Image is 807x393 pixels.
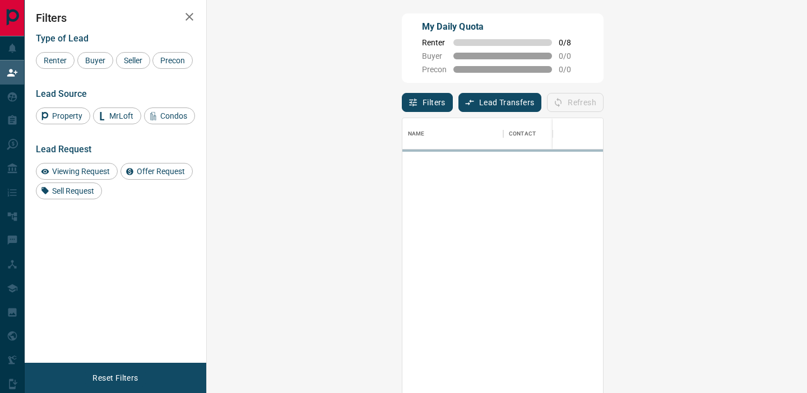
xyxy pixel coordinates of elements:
[509,118,536,149] div: Contact
[81,56,109,65] span: Buyer
[422,38,447,47] span: Renter
[36,88,87,99] span: Lead Source
[156,111,191,120] span: Condos
[36,33,89,44] span: Type of Lead
[503,118,593,149] div: Contact
[559,38,583,47] span: 0 / 8
[36,183,102,199] div: Sell Request
[85,368,145,387] button: Reset Filters
[40,56,71,65] span: Renter
[120,163,193,180] div: Offer Request
[422,52,447,60] span: Buyer
[36,52,75,69] div: Renter
[48,186,98,195] span: Sell Request
[36,11,195,25] h2: Filters
[422,20,583,34] p: My Daily Quota
[36,144,91,155] span: Lead Request
[93,107,141,124] div: MrLoft
[559,52,583,60] span: 0 / 0
[48,167,114,176] span: Viewing Request
[120,56,146,65] span: Seller
[559,65,583,74] span: 0 / 0
[36,107,90,124] div: Property
[105,111,137,120] span: MrLoft
[408,118,425,149] div: Name
[458,93,542,112] button: Lead Transfers
[422,65,447,74] span: Precon
[156,56,189,65] span: Precon
[144,107,195,124] div: Condos
[77,52,113,69] div: Buyer
[116,52,150,69] div: Seller
[402,118,503,149] div: Name
[48,111,86,120] span: Property
[133,167,189,176] span: Offer Request
[152,52,193,69] div: Precon
[402,93,453,112] button: Filters
[36,163,118,180] div: Viewing Request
